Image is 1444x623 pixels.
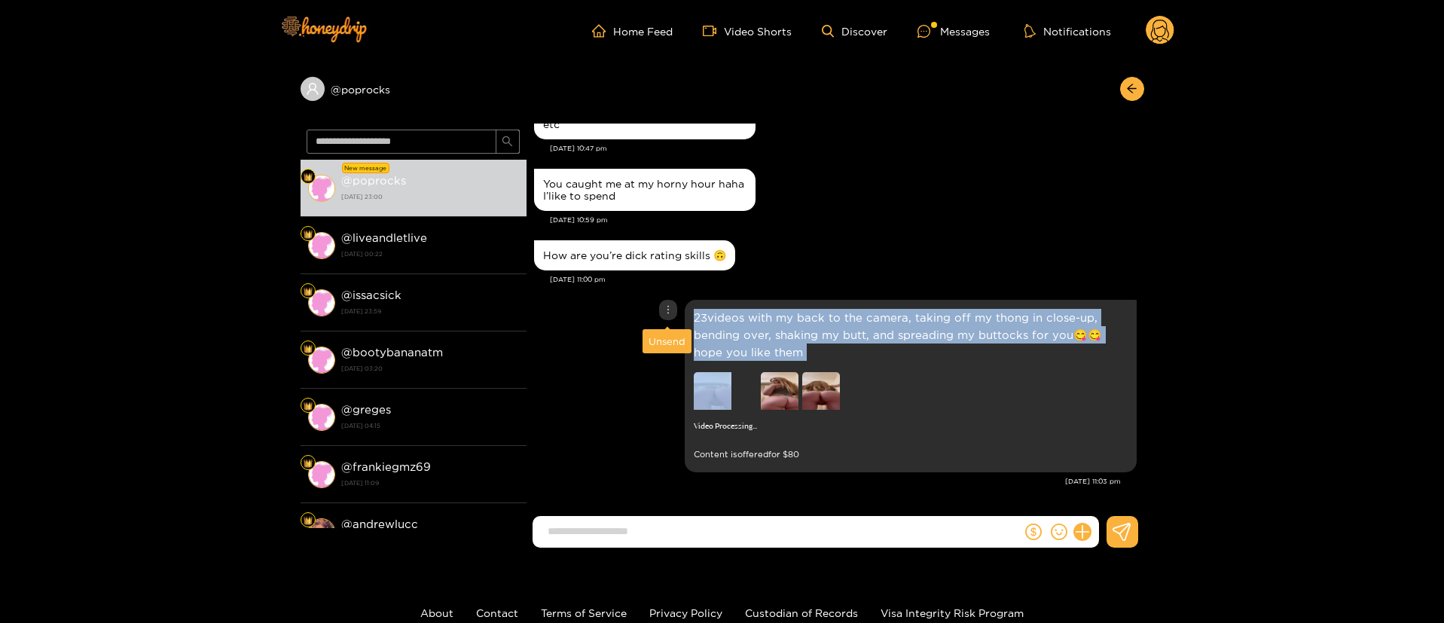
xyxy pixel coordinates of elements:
[308,232,335,259] img: conversation
[550,143,1137,154] div: [DATE] 10:47 pm
[1025,524,1042,540] span: dollar
[308,518,335,545] img: conversation
[341,174,406,187] strong: @ poprocks
[541,607,627,618] a: Terms of Service
[802,372,840,410] img: preview
[304,287,313,296] img: Fan Level
[1022,521,1045,543] button: dollar
[694,446,1128,463] small: Content is offered for $ 80
[761,372,798,410] img: preview
[917,23,990,40] div: Messages
[685,300,1137,472] div: Sep. 18, 11:03 pm
[308,347,335,374] img: conversation
[341,231,427,244] strong: @ liveandletlive
[476,607,518,618] a: Contact
[420,607,453,618] a: About
[694,309,1128,361] p: 23videos with my back to the camera, taking off my thong in close-up, bending over, shaking my bu...
[341,247,519,261] strong: [DATE] 00:22
[341,403,391,416] strong: @ greges
[592,24,613,38] span: home
[341,304,519,318] strong: [DATE] 23:59
[304,402,313,411] img: Fan Level
[308,175,335,202] img: conversation
[304,173,313,182] img: Fan Level
[304,230,313,239] img: Fan Level
[534,476,1121,487] div: [DATE] 11:03 pm
[341,476,519,490] strong: [DATE] 11:09
[306,82,319,96] span: user
[308,461,335,488] img: conversation
[663,304,673,315] span: more
[550,274,1137,285] div: [DATE] 11:00 pm
[341,518,418,530] strong: @ andrewlucc
[592,24,673,38] a: Home Feed
[341,460,431,473] strong: @ frankiegmz69
[550,215,1137,225] div: [DATE] 10:59 pm
[308,404,335,431] img: conversation
[341,419,519,432] strong: [DATE] 04:15
[543,249,726,261] div: How are you’re dick rating skills 🙃
[694,417,757,435] p: Video Processing...
[496,130,520,154] button: search
[341,190,519,203] strong: [DATE] 23:00
[822,25,887,38] a: Discover
[703,24,792,38] a: Video Shorts
[881,607,1024,618] a: Visa Integrity Risk Program
[1020,23,1116,38] button: Notifications
[342,163,389,173] div: New message
[534,240,735,270] div: Sep. 18, 11:00 pm
[308,289,335,316] img: conversation
[502,136,513,148] span: search
[694,372,731,410] img: preview
[341,362,519,375] strong: [DATE] 03:20
[649,607,722,618] a: Privacy Policy
[341,289,401,301] strong: @ issacsick
[745,607,858,618] a: Custodian of Records
[304,516,313,525] img: Fan Level
[534,169,756,211] div: Sep. 18, 10:59 pm
[703,24,724,38] span: video-camera
[304,344,313,353] img: Fan Level
[1120,77,1144,101] button: arrow-left
[301,77,527,101] div: @poprocks
[1126,83,1137,96] span: arrow-left
[1051,524,1067,540] span: smile
[304,459,313,468] img: Fan Level
[543,178,746,202] div: You caught me at my horny hour haha I’like to spend
[341,346,443,359] strong: @ bootybananatm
